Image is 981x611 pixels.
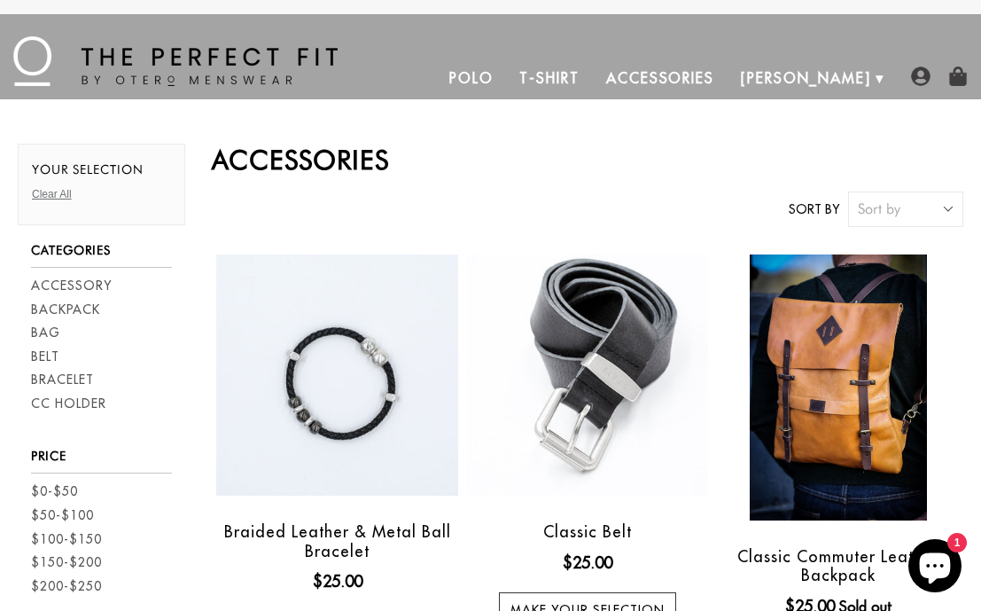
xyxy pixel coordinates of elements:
h3: Price [31,449,172,474]
ins: $25.00 [313,569,362,593]
a: Classic Belt [543,521,632,542]
a: Bracelet [31,371,94,389]
img: shopping-bag-icon.png [948,67,968,86]
a: T-Shirt [506,57,592,99]
a: leather backpack [717,255,959,521]
a: Accessory [31,277,112,295]
img: leather backpack [750,255,927,521]
h3: Categories [31,243,172,268]
a: Bag [31,324,60,342]
a: $0-$50 [31,482,78,501]
a: [PERSON_NAME] [728,57,884,99]
img: black braided leather bracelet [216,255,458,497]
a: Accessories [593,57,728,99]
a: Belt [31,348,59,366]
a: Backpack [31,301,100,319]
a: $150-$200 [31,553,102,572]
a: $50-$100 [31,506,94,525]
img: otero menswear classic black leather belt [467,255,709,497]
inbox-online-store-chat: Shopify online store chat [903,539,967,597]
a: Polo [436,57,507,99]
a: Clear All [32,188,72,200]
a: Braided Leather & Metal Ball Bracelet [224,521,451,561]
a: $100-$150 [31,530,102,549]
ins: $25.00 [563,551,612,575]
img: user-account-icon.png [911,67,930,86]
label: Sort by [789,200,839,219]
a: $200-$250 [31,577,102,596]
a: CC Holder [31,395,106,413]
h2: Accessories [212,144,963,176]
h2: Your selection [32,162,171,186]
a: Classic Commuter Leather Backpack [737,546,938,586]
img: The Perfect Fit - by Otero Menswear - Logo [13,36,338,86]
